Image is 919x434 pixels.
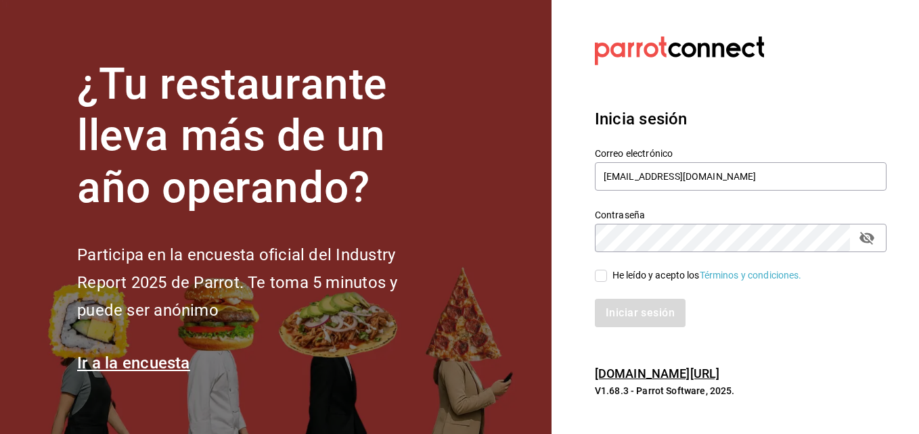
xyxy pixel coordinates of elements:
button: passwordField [855,226,878,249]
a: Ir a la encuesta [77,354,190,372]
h1: ¿Tu restaurante lleva más de un año operando? [77,59,443,214]
a: Términos y condiciones. [700,270,802,281]
p: V1.68.3 - Parrot Software, 2025. [595,384,887,397]
label: Contraseña [595,210,887,219]
div: He leído y acepto los [612,268,802,283]
h2: Participa en la encuesta oficial del Industry Report 2025 de Parrot. Te toma 5 minutos y puede se... [77,241,443,324]
label: Correo electrónico [595,148,887,158]
h3: Inicia sesión [595,107,887,131]
input: Ingresa tu correo electrónico [595,162,887,191]
a: [DOMAIN_NAME][URL] [595,366,719,381]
